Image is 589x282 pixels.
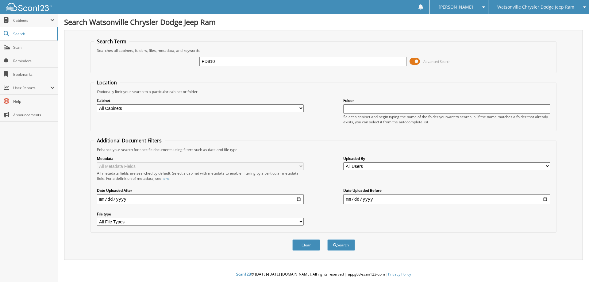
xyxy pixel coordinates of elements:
label: Date Uploaded Before [343,188,550,193]
span: Announcements [13,112,55,118]
span: User Reports [13,85,50,91]
div: Searches all cabinets, folders, files, metadata, and keywords [94,48,553,53]
span: Scan [13,45,55,50]
button: Search [327,239,355,251]
div: Select a cabinet and begin typing the name of the folder you want to search in. If the name match... [343,114,550,125]
legend: Additional Document Filters [94,137,165,144]
h1: Search Watsonville Chrysler Dodge Jeep Ram [64,17,583,27]
iframe: Chat Widget [558,253,589,282]
button: Clear [292,239,320,251]
span: Help [13,99,55,104]
span: Bookmarks [13,72,55,77]
img: scan123-logo-white.svg [6,3,52,11]
label: Folder [343,98,550,103]
div: All metadata fields are searched by default. Select a cabinet with metadata to enable filtering b... [97,171,304,181]
span: Cabinets [13,18,50,23]
div: Enhance your search for specific documents using filters such as date and file type. [94,147,553,152]
a: here [161,176,169,181]
input: end [343,194,550,204]
span: [PERSON_NAME] [439,5,473,9]
label: Uploaded By [343,156,550,161]
span: Search [13,31,54,37]
input: start [97,194,304,204]
a: Privacy Policy [388,272,411,277]
legend: Location [94,79,120,86]
span: Scan123 [236,272,251,277]
label: Metadata [97,156,304,161]
span: Watsonville Chrysler Dodge Jeep Ram [497,5,574,9]
span: Advanced Search [423,59,451,64]
legend: Search Term [94,38,129,45]
div: Optionally limit your search to a particular cabinet or folder [94,89,553,94]
label: Date Uploaded After [97,188,304,193]
label: File type [97,211,304,217]
label: Cabinet [97,98,304,103]
span: Reminders [13,58,55,64]
div: © [DATE]-[DATE] [DOMAIN_NAME]. All rights reserved | appg03-scan123-com | [58,267,589,282]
